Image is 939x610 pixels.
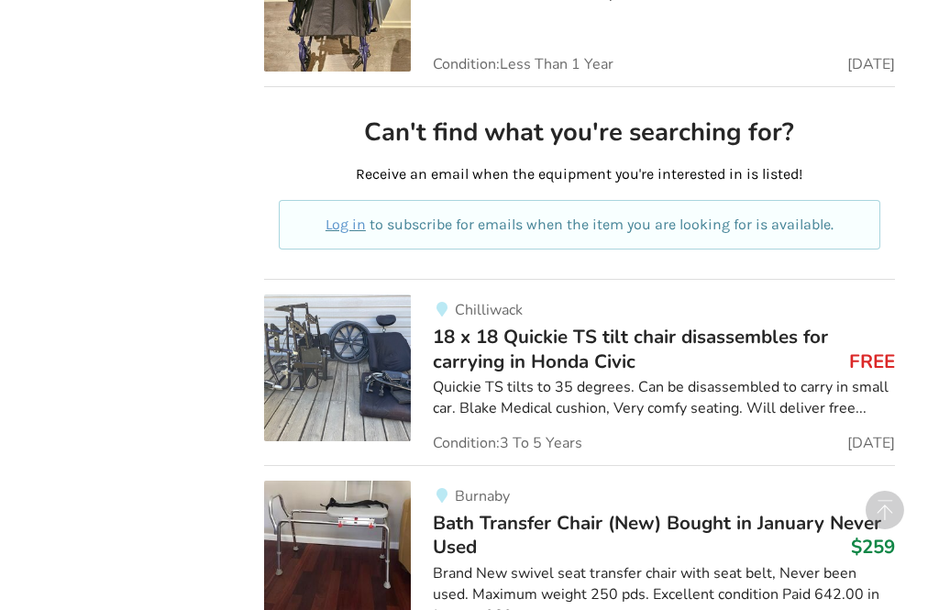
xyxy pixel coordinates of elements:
span: 18 x 18 Quickie TS tilt chair disassembles for carrying in Honda Civic [433,324,828,373]
span: Condition: Less Than 1 Year [433,57,613,72]
span: Bath Transfer Chair (New) Bought in January Never Used [433,510,881,560]
h3: FREE [849,349,895,373]
img: mobility-18 x 18 quickie ts tilt chair disassembles for carrying in honda civic [264,294,411,441]
span: Chilliwack [455,300,523,320]
p: Receive an email when the equipment you're interested in is listed! [279,164,879,185]
span: Condition: 3 To 5 Years [433,436,582,450]
span: [DATE] [847,436,895,450]
a: Log in [326,216,366,233]
div: Quickie TS tilts to 35 degrees. Can be disassembled to carry in small car. Blake Medical cushion,... [433,377,894,419]
h3: $259 [851,535,895,559]
span: Burnaby [455,486,510,506]
h2: Can't find what you're searching for? [279,116,879,149]
span: [DATE] [847,57,895,72]
p: to subscribe for emails when the item you are looking for is available. [301,215,857,236]
a: mobility-18 x 18 quickie ts tilt chair disassembles for carrying in honda civicChilliwack18 x 18 ... [264,279,894,465]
